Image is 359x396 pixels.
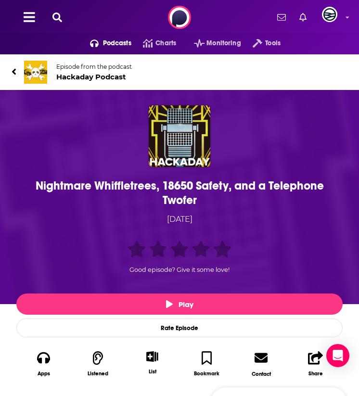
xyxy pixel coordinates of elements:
button: Play [16,294,343,315]
span: Logged in as GlobalPrairie [322,7,337,22]
div: [DATE] [35,213,324,226]
img: User Profile [322,7,337,22]
div: Show More ButtonList [125,345,179,381]
button: Apps [16,345,71,383]
button: Bookmark [179,345,234,383]
button: Share [288,345,343,383]
span: Charts [155,37,176,50]
div: Contact [252,370,271,377]
div: Apps [38,370,50,377]
div: Rate Episode [16,319,343,337]
img: Nightmare Whiffletrees, 18650 Safety, and a Telephone Twofer [149,105,210,167]
a: Show notifications dropdown [273,9,290,26]
span: Episode from the podcast [56,63,132,70]
span: Play [166,300,193,309]
img: Hackaday Podcast [24,61,47,84]
div: List [149,368,156,375]
a: Show notifications dropdown [295,9,310,26]
button: Listened [71,345,125,383]
a: Logged in as GlobalPrairie [322,7,343,28]
span: Hackaday Podcast [56,72,132,81]
span: Podcasts [103,37,131,50]
button: open menu [182,36,241,51]
span: Good episode? Give it some love! [129,266,230,273]
button: open menu [241,36,281,51]
a: Contact [234,345,288,383]
button: Show More Button [142,351,162,362]
span: Tools [265,37,281,50]
div: Share [308,370,323,377]
div: Bookmark [194,370,219,377]
button: open menu [78,36,131,51]
div: Listened [88,370,108,377]
span: Monitoring [206,37,241,50]
a: Charts [131,36,176,51]
a: Hackaday PodcastEpisode from the podcastHackaday Podcast [12,61,347,84]
div: Open Intercom Messenger [326,344,349,367]
img: Podchaser - Follow, Share and Rate Podcasts [168,6,191,29]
